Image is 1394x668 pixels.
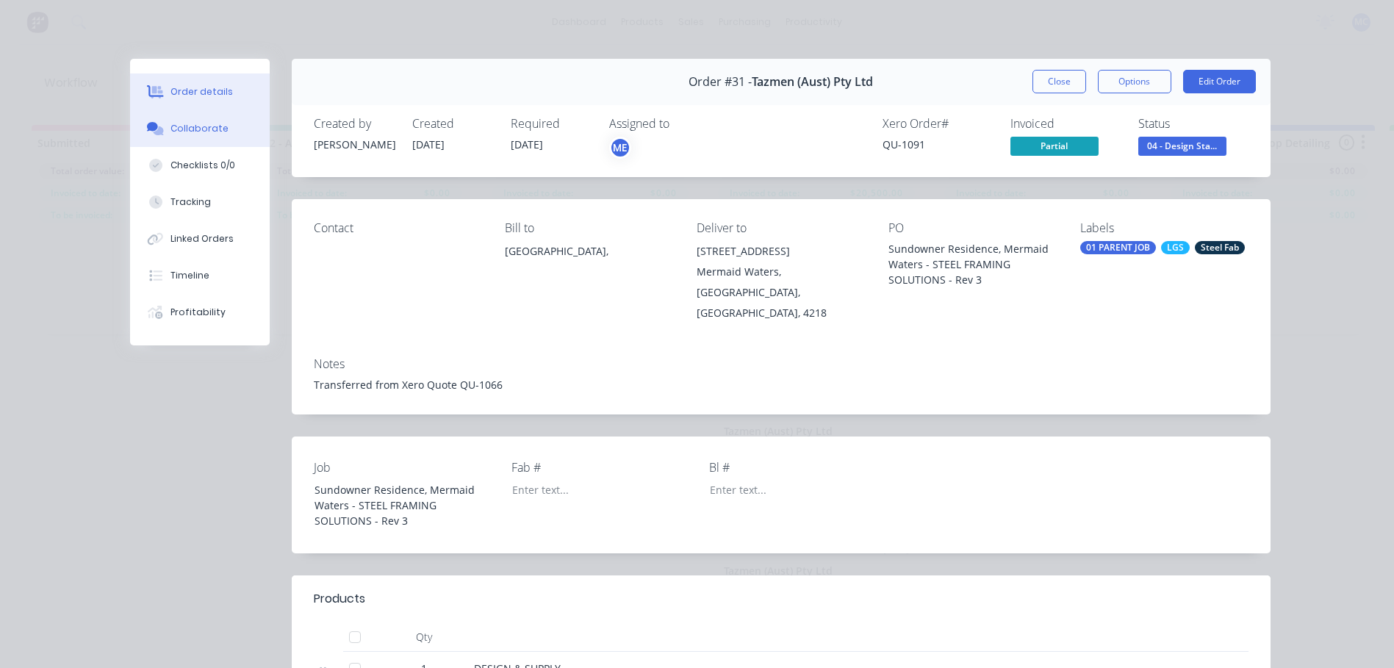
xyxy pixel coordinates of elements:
[314,459,497,476] label: Job
[303,479,486,531] div: Sundowner Residence, Mermaid Waters - STEEL FRAMING SOLUTIONS - Rev 3
[314,117,395,131] div: Created by
[888,221,1057,235] div: PO
[170,306,226,319] div: Profitability
[380,622,468,652] div: Qty
[709,459,893,476] label: Bl #
[505,241,673,288] div: [GEOGRAPHIC_DATA],
[1138,137,1226,155] span: 04 - Design Sta...
[412,117,493,131] div: Created
[130,73,270,110] button: Order details
[511,117,592,131] div: Required
[697,262,865,323] div: Mermaid Waters, [GEOGRAPHIC_DATA], [GEOGRAPHIC_DATA], 4218
[130,184,270,220] button: Tracking
[1161,241,1190,254] div: LGS
[1098,70,1171,93] button: Options
[314,221,482,235] div: Contact
[883,117,993,131] div: Xero Order #
[511,137,543,151] span: [DATE]
[505,241,673,262] div: [GEOGRAPHIC_DATA],
[412,137,445,151] span: [DATE]
[697,241,865,262] div: [STREET_ADDRESS]
[609,117,756,131] div: Assigned to
[314,137,395,152] div: [PERSON_NAME]
[1080,241,1156,254] div: 01 PARENT JOB
[505,221,673,235] div: Bill to
[170,269,209,282] div: Timeline
[1138,137,1226,159] button: 04 - Design Sta...
[1183,70,1256,93] button: Edit Order
[170,159,235,172] div: Checklists 0/0
[314,357,1249,371] div: Notes
[130,294,270,331] button: Profitability
[170,85,233,98] div: Order details
[883,137,993,152] div: QU-1091
[1080,221,1249,235] div: Labels
[1138,117,1249,131] div: Status
[1010,137,1099,155] span: Partial
[314,377,1249,392] div: Transferred from Xero Quote QU-1066
[1195,241,1245,254] div: Steel Fab
[609,137,631,159] button: ME
[1032,70,1086,93] button: Close
[130,220,270,257] button: Linked Orders
[170,232,234,245] div: Linked Orders
[1010,117,1121,131] div: Invoiced
[170,122,229,135] div: Collaborate
[170,195,211,209] div: Tracking
[697,241,865,323] div: [STREET_ADDRESS]Mermaid Waters, [GEOGRAPHIC_DATA], [GEOGRAPHIC_DATA], 4218
[689,75,752,89] span: Order #31 -
[888,241,1057,287] div: Sundowner Residence, Mermaid Waters - STEEL FRAMING SOLUTIONS - Rev 3
[752,75,873,89] span: Tazmen (Aust) Pty Ltd
[511,459,695,476] label: Fab #
[314,590,365,608] div: Products
[130,110,270,147] button: Collaborate
[130,147,270,184] button: Checklists 0/0
[130,257,270,294] button: Timeline
[697,221,865,235] div: Deliver to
